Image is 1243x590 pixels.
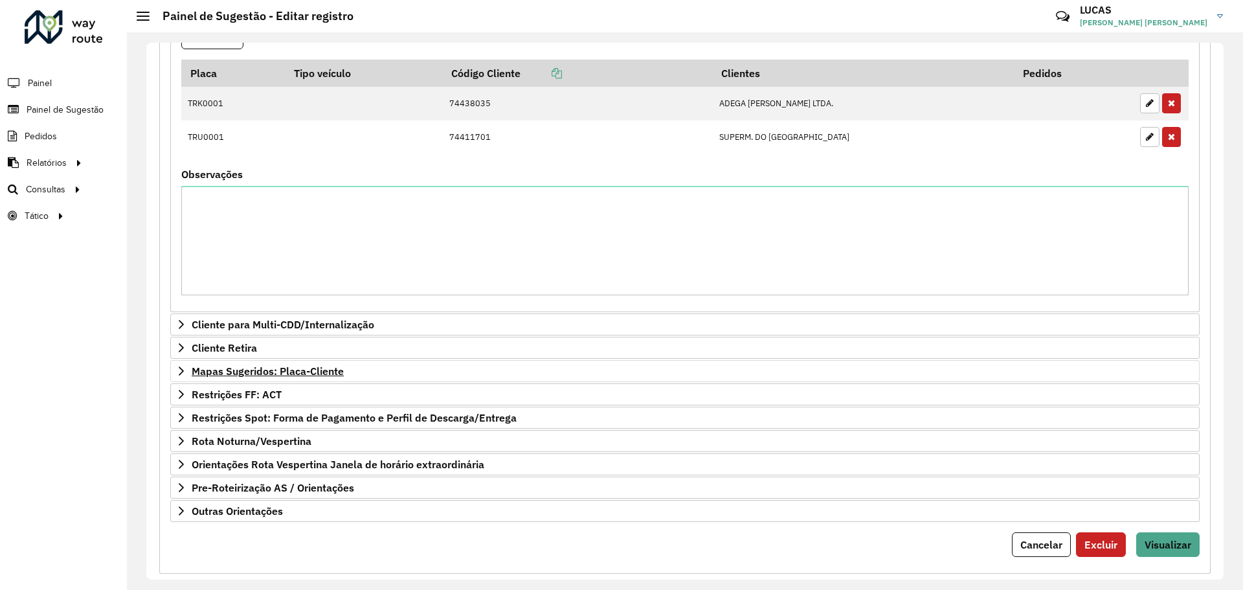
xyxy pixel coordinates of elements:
[192,389,282,400] span: Restrições FF: ACT
[170,383,1200,405] a: Restrições FF: ACT
[1145,538,1191,551] span: Visualizar
[170,453,1200,475] a: Orientações Rota Vespertina Janela de horário extraordinária
[1076,532,1126,557] button: Excluir
[1020,538,1062,551] span: Cancelar
[192,343,257,353] span: Cliente Retira
[286,60,443,87] th: Tipo veículo
[170,477,1200,499] a: Pre-Roteirização AS / Orientações
[181,166,243,182] label: Observações
[28,76,52,90] span: Painel
[26,183,65,196] span: Consultas
[1080,17,1207,28] span: [PERSON_NAME] [PERSON_NAME]
[1136,532,1200,557] button: Visualizar
[192,319,374,330] span: Cliente para Multi-CDD/Internalização
[170,337,1200,359] a: Cliente Retira
[442,120,712,154] td: 74411701
[712,120,1014,154] td: SUPERM. DO [GEOGRAPHIC_DATA]
[25,130,57,143] span: Pedidos
[192,413,517,423] span: Restrições Spot: Forma de Pagamento e Perfil de Descarga/Entrega
[192,459,484,470] span: Orientações Rota Vespertina Janela de horário extraordinária
[181,60,286,87] th: Placa
[192,506,283,516] span: Outras Orientações
[27,156,67,170] span: Relatórios
[521,67,562,80] a: Copiar
[150,9,353,23] h2: Painel de Sugestão - Editar registro
[170,360,1200,382] a: Mapas Sugeridos: Placa-Cliente
[712,60,1014,87] th: Clientes
[25,209,49,223] span: Tático
[192,436,311,446] span: Rota Noturna/Vespertina
[192,366,344,376] span: Mapas Sugeridos: Placa-Cliente
[170,430,1200,452] a: Rota Noturna/Vespertina
[27,103,104,117] span: Painel de Sugestão
[442,87,712,120] td: 74438035
[1049,3,1077,30] a: Contato Rápido
[181,120,286,154] td: TRU0001
[170,500,1200,522] a: Outras Orientações
[170,313,1200,335] a: Cliente para Multi-CDD/Internalização
[712,87,1014,120] td: ADEGA [PERSON_NAME] LTDA.
[1080,4,1207,16] h3: LUCAS
[170,407,1200,429] a: Restrições Spot: Forma de Pagamento e Perfil de Descarga/Entrega
[1084,538,1117,551] span: Excluir
[1014,60,1134,87] th: Pedidos
[1012,532,1071,557] button: Cancelar
[192,482,354,493] span: Pre-Roteirização AS / Orientações
[442,60,712,87] th: Código Cliente
[181,87,286,120] td: TRK0001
